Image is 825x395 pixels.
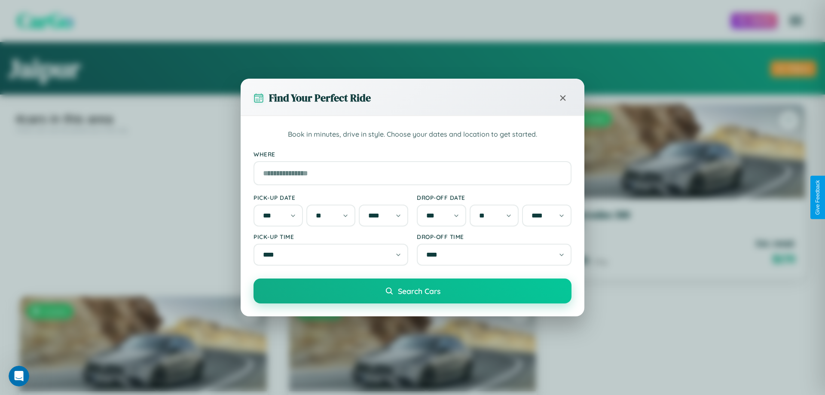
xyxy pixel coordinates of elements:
label: Where [254,150,571,158]
p: Book in minutes, drive in style. Choose your dates and location to get started. [254,129,571,140]
label: Pick-up Time [254,233,408,240]
label: Pick-up Date [254,194,408,201]
label: Drop-off Time [417,233,571,240]
button: Search Cars [254,279,571,303]
span: Search Cars [398,286,440,296]
label: Drop-off Date [417,194,571,201]
h3: Find Your Perfect Ride [269,91,371,105]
